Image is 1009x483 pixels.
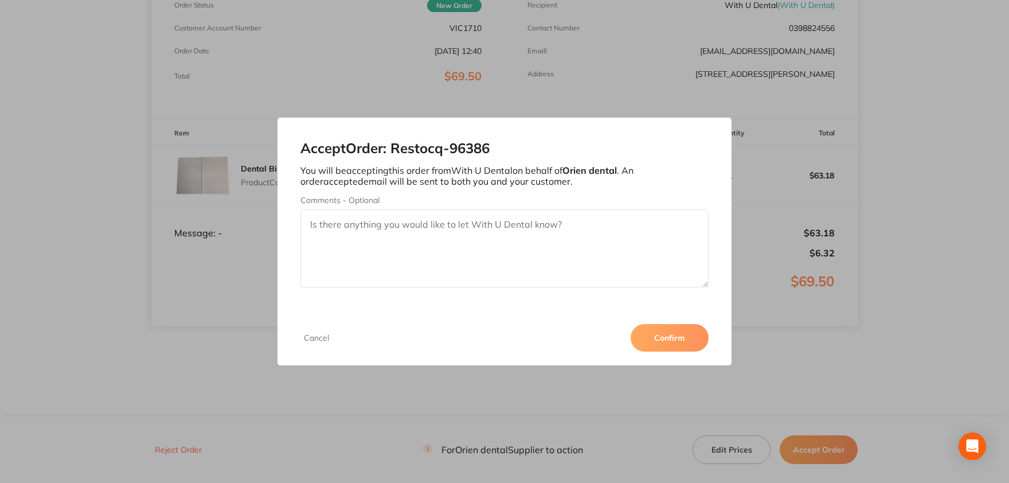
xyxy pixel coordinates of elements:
[959,433,986,460] div: Open Intercom Messenger
[300,141,709,157] h2: Accept Order: Restocq- 96386
[300,165,709,186] p: You will be accepting this order from With U Dental on behalf of . An order accepted email will b...
[562,165,617,176] b: Orien dental
[300,333,333,343] button: Cancel
[300,196,709,205] label: Comments - Optional
[631,324,709,352] button: Confirm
